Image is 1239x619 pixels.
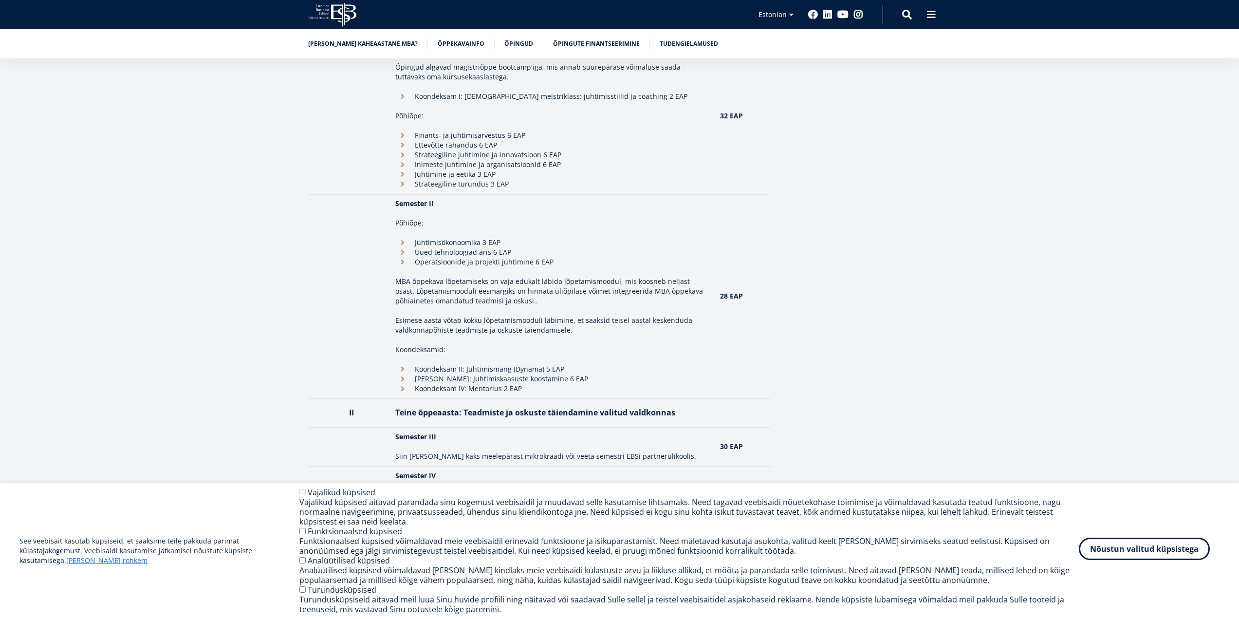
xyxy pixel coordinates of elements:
[395,199,434,208] strong: Semester II
[390,399,715,428] th: Teine õppeaasta: Teadmiste ja oskuste täiendamine valitud valdkonnas
[395,62,710,82] p: Õpingud algavad magistriõppe bootcamp'iga, mis annab suurepärase võimaluse saada tuttavaks oma ku...
[299,565,1079,585] div: Analüütilised küpsised võimaldavad [PERSON_NAME] kindlaks meie veebisaidi külastuste arvu ja liik...
[395,218,710,228] p: Põhiõpe:
[823,10,832,19] a: Linkedin
[395,111,710,121] p: Põhiõpe:
[395,238,710,247] li: Juhtimisökonoomika 3 EAP
[231,0,276,9] span: Perekonnanimi
[395,179,710,189] li: Strateegiline turundus 3 EAP
[1079,538,1210,560] button: Nõustun valitud küpsistega
[395,131,710,140] li: Finants- ja juhtimisarvestus 6 EAP
[837,10,849,19] a: Youtube
[395,160,710,169] li: Inimeste juhtimine ja organisatsioonid 6 EAP
[2,121,9,128] input: Tehnoloogia ja innovatsiooni juhtimine (MBA)
[395,345,710,355] p: Koondeksamid:
[660,39,718,49] a: Tudengielamused
[395,364,710,374] li: Koondeksam II: Juhtimismäng (Dynama) 5 EAP
[308,39,418,49] a: [PERSON_NAME] kaheaastane MBA?
[308,487,375,498] label: Vajalikud küpsised
[395,432,436,441] strong: Semester III
[2,96,9,102] input: Üheaastane eestikeelne MBA
[299,536,1079,556] div: Funktsionaalsed küpsised võimaldavad meie veebisaidil erinevaid funktsioone ja isikupärastamist. ...
[395,451,710,461] p: Siin [PERSON_NAME] kaks meelepärast mikrokraadi või veeta semestri EBSi partnerülikoolis.
[395,471,436,480] strong: Semester IV
[2,109,9,115] input: Kaheaastane MBA
[720,111,743,120] strong: 32 EAP
[720,481,743,490] strong: 30 EAP
[11,95,95,104] span: Üheaastane eestikeelne MBA
[395,374,710,384] li: [PERSON_NAME]: Juhtimiskaasuste koostamine 6 EAP
[395,316,710,335] p: Esimese aasta võtab kokku lõpetamismooduli läbimine, et saaksid teisel aastal keskenduda valdkonn...
[720,442,743,451] strong: 30 EAP
[808,10,818,19] a: Facebook
[11,121,143,130] span: Tehnoloogia ja innovatsiooni juhtimine (MBA)
[299,595,1079,614] div: Turundusküpsiseid aitavad meil luua Sinu huvide profiili ning näitavad või saadavad Sulle sellel ...
[66,556,148,565] a: [PERSON_NAME] rohkem
[395,150,710,160] li: Strateegiline juhtimine ja innovatsioon 6 EAP
[853,10,863,19] a: Instagram
[308,584,376,595] label: Turundusküpsised
[299,497,1079,526] div: Vajalikud küpsised aitavad parandada sinu kogemust veebisaidil ja muudavad selle kasutamise lihts...
[438,39,484,49] a: Õppekavainfo
[720,291,743,300] strong: 28 EAP
[308,399,391,428] th: II
[11,108,64,117] span: Kaheaastane MBA
[308,526,402,537] label: Funktsionaalsed küpsised
[395,384,710,394] li: Koondeksam IV: Mentorlus 2 EAP
[395,92,710,101] li: Koondeksam I: [DEMOGRAPHIC_DATA] meistriklass: juhtimisstiilid ja coaching 2 EAP
[504,39,533,49] a: Õpingud
[395,140,710,150] li: Ettevõtte rahandus 6 EAP
[308,555,390,566] label: Analüütilised küpsised
[395,257,710,267] li: Operatsioonide ja projekti juhtimine 6 EAP
[553,39,640,49] a: Õpingute finantseerimine
[395,277,710,306] p: MBA õppekava lõpetamiseks on vaja edukalt läbida lõpetamismoodul, mis koosneb neljast osast. Lõpe...
[19,536,299,565] p: See veebisait kasutab küpsiseid, et saaksime teile pakkuda parimat külastajakogemust. Veebisaidi ...
[395,169,710,179] li: Juhtimine ja eetika 3 EAP
[395,247,710,257] li: Uued tehnoloogiad äris 6 EAP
